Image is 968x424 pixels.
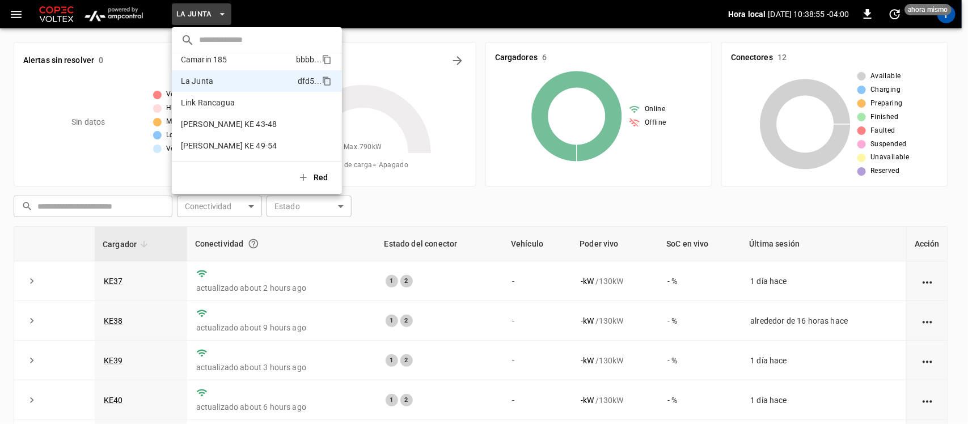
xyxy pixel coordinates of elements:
[181,140,292,151] p: [PERSON_NAME] KE 49-54
[321,74,333,88] div: copy
[181,97,293,108] p: Link Rancagua
[181,118,291,130] p: [PERSON_NAME] KE 43-48
[181,75,293,87] p: La Junta
[181,54,291,65] p: Camarin 185
[321,53,333,66] div: copy
[291,166,337,189] button: Red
